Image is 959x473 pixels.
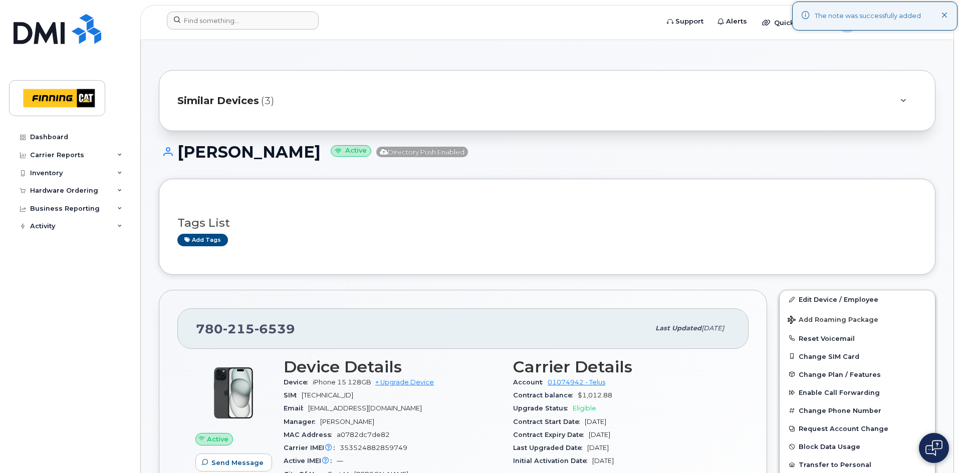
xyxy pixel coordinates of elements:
[313,378,371,386] span: iPhone 15 128GB
[780,309,935,329] button: Add Roaming Package
[211,458,264,467] span: Send Message
[308,404,422,412] span: [EMAIL_ADDRESS][DOMAIN_NAME]
[548,378,605,386] a: 01074942 - Telus
[780,419,935,437] button: Request Account Change
[799,370,881,378] span: Change Plan / Features
[573,404,596,412] span: Eligible
[284,378,313,386] span: Device
[587,444,609,451] span: [DATE]
[799,389,880,396] span: Enable Call Forwarding
[513,431,589,438] span: Contract Expiry Date
[159,143,935,161] h1: [PERSON_NAME]
[375,378,434,386] a: + Upgrade Device
[284,418,320,425] span: Manager
[337,431,390,438] span: a0782dc7de82
[302,391,353,399] span: [TECHNICAL_ID]
[701,324,724,332] span: [DATE]
[340,444,407,451] span: 353524882859749
[578,391,612,399] span: $1,012.88
[207,434,228,444] span: Active
[780,329,935,347] button: Reset Voicemail
[780,437,935,455] button: Block Data Usage
[284,457,337,464] span: Active IMEI
[780,401,935,419] button: Change Phone Number
[261,94,274,108] span: (3)
[284,404,308,412] span: Email
[284,391,302,399] span: SIM
[513,404,573,412] span: Upgrade Status
[788,316,878,325] span: Add Roaming Package
[177,217,917,229] h3: Tags List
[513,444,587,451] span: Last Upgraded Date
[780,365,935,383] button: Change Plan / Features
[780,290,935,308] a: Edit Device / Employee
[513,418,585,425] span: Contract Start Date
[655,324,701,332] span: Last updated
[337,457,343,464] span: —
[255,321,295,336] span: 6539
[513,457,592,464] span: Initial Activation Date
[780,347,935,365] button: Change SIM Card
[925,440,942,456] img: Open chat
[203,363,264,423] img: iPhone_15_Black.png
[177,94,259,108] span: Similar Devices
[592,457,614,464] span: [DATE]
[284,358,501,376] h3: Device Details
[513,358,731,376] h3: Carrier Details
[513,391,578,399] span: Contract balance
[284,444,340,451] span: Carrier IMEI
[284,431,337,438] span: MAC Address
[331,145,371,157] small: Active
[195,453,272,471] button: Send Message
[320,418,374,425] span: [PERSON_NAME]
[376,147,468,157] span: Directory Push Enabled
[780,383,935,401] button: Enable Call Forwarding
[177,234,228,246] a: Add tags
[196,321,295,336] span: 780
[513,378,548,386] span: Account
[815,11,921,21] div: The note was successfully added
[585,418,606,425] span: [DATE]
[223,321,255,336] span: 215
[589,431,610,438] span: [DATE]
